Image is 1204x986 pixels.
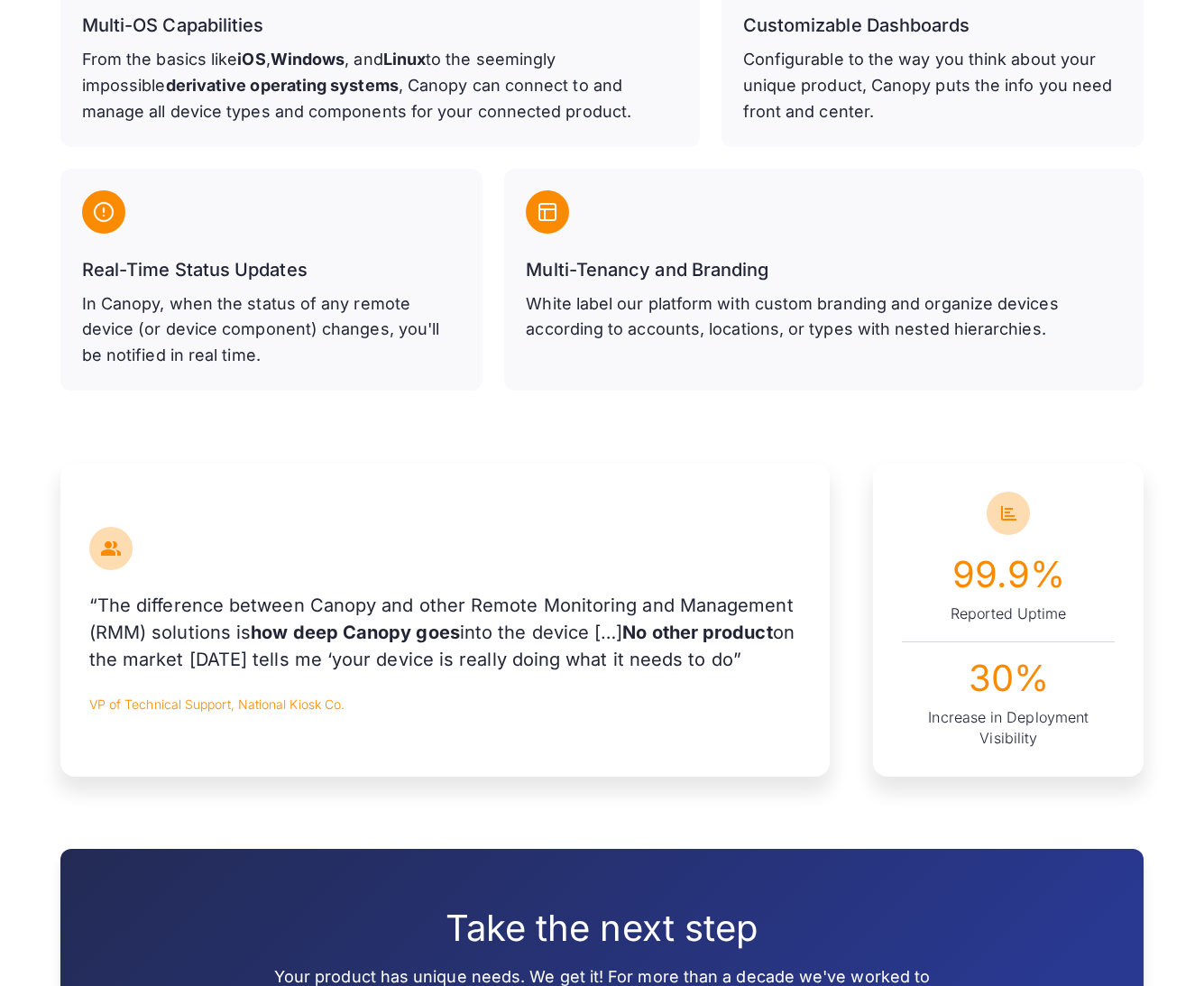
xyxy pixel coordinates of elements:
h3: Multi-Tenancy and Branding [526,255,1122,284]
strong: No other product [622,622,772,643]
p: “The difference between Canopy and other Remote Monitoring and Management (RMM) solutions is into... [89,592,802,673]
strong: Windows [271,50,345,69]
strong: iOS [237,50,265,69]
p: In Canopy, when the status of any remote device (or device component) changes, you'll be notified... [82,291,462,369]
p: VP of Technical Support, National Kiosk Co. [89,695,802,714]
div: 99.9% [902,557,1115,593]
p: From the basics like , , and to the seemingly impossible , Canopy can connect to and manage all d... [82,47,678,124]
strong: Linux [383,50,426,69]
p: Configurable to the way you think about your unique product, Canopy puts the info you need front ... [743,47,1123,124]
h3: Customizable Dashboards [743,11,1123,40]
div: Increase in Deployment Visibility [902,707,1115,748]
div: Reported Uptime [902,604,1115,623]
h3: Real-Time Status Updates [82,255,462,284]
h3: Multi-OS Capabilities [82,11,678,40]
div: 30% [902,660,1115,696]
p: White label our platform with custom branding and organize devices according to accounts, locatio... [526,291,1122,344]
strong: how deep Canopy goes [251,622,460,643]
h2: Take the next step [256,907,949,950]
strong: derivative operating systems [166,76,399,95]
